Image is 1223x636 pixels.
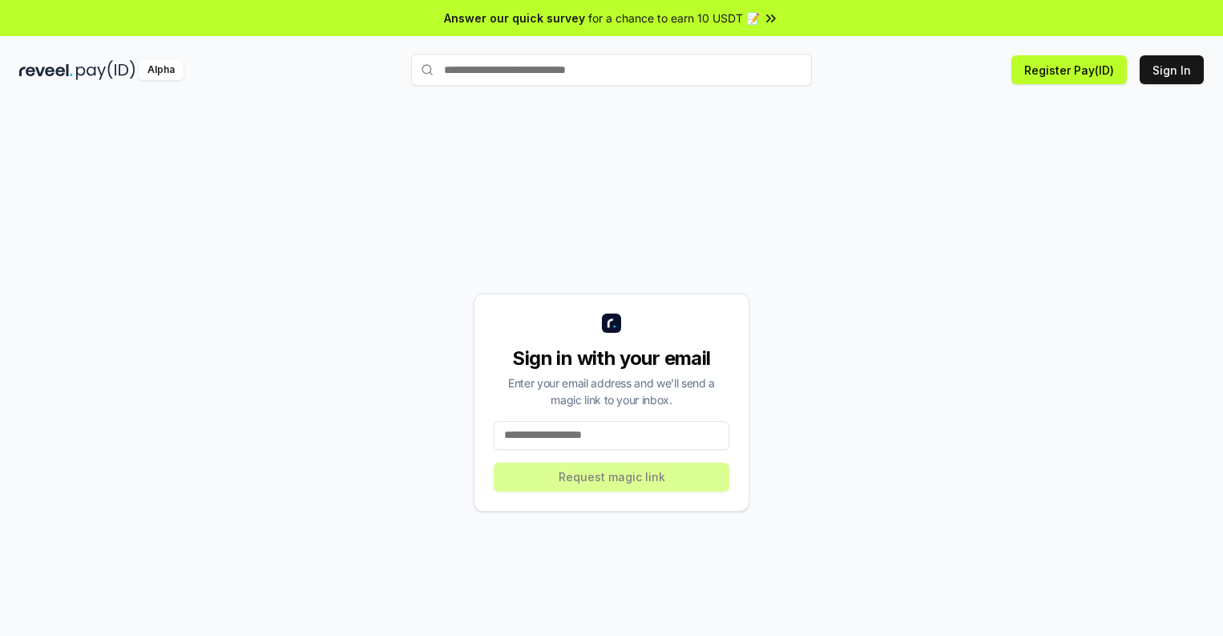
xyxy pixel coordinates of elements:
div: Enter your email address and we’ll send a magic link to your inbox. [494,375,729,408]
img: reveel_dark [19,60,73,80]
span: Answer our quick survey [444,10,585,26]
div: Sign in with your email [494,346,729,371]
img: logo_small [602,314,621,333]
img: pay_id [76,60,135,80]
button: Register Pay(ID) [1011,55,1127,84]
span: for a chance to earn 10 USDT 📝 [588,10,760,26]
div: Alpha [139,60,184,80]
button: Sign In [1140,55,1204,84]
